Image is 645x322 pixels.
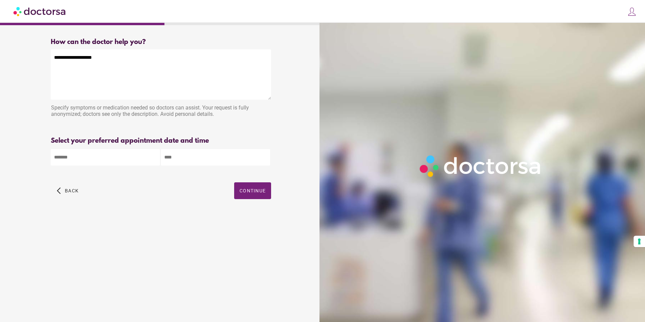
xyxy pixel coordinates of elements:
[240,188,266,193] span: Continue
[54,182,81,199] button: arrow_back_ios Back
[234,182,271,199] button: Continue
[51,38,271,46] div: How can the doctor help you?
[634,236,645,247] button: Your consent preferences for tracking technologies
[13,4,67,19] img: Doctorsa.com
[416,152,545,181] img: Logo-Doctorsa-trans-White-partial-flat.png
[51,137,271,145] div: Select your preferred appointment date and time
[51,101,271,122] div: Specify symptoms or medication needed so doctors can assist. Your request is fully anonymized; do...
[627,7,637,16] img: icons8-customer-100.png
[65,188,79,193] span: Back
